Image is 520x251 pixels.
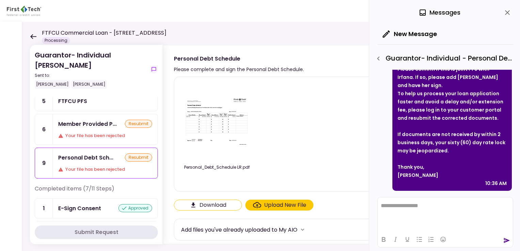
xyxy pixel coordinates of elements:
[58,153,113,162] div: Personal Debt Schedule
[7,6,41,16] img: Partner icon
[35,198,158,218] a: 1E-Sign Consentapproved
[264,201,306,209] div: Upload New File
[58,132,152,139] div: Your file has been rejected
[397,163,507,171] div: Thank you,
[485,179,507,187] div: 10:36 AM
[118,204,152,212] div: approved
[42,29,166,37] h1: FTFCU Commercial Loan - [STREET_ADDRESS]
[71,80,107,89] div: [PERSON_NAME]
[35,72,147,79] div: Sent to:
[35,91,158,111] a: 5FTFCU PFS
[58,204,101,213] div: E-Sign Consent
[58,120,117,128] div: Member Provided PFS
[35,148,158,179] a: 9Personal Debt ScheduleresubmitYour file has been rejected
[174,65,304,73] div: Please complete and sign the Personal Debt Schedule.
[397,171,507,179] div: [PERSON_NAME]
[35,225,158,239] button: Submit Request
[35,185,158,198] div: Completed items (7/11 Steps)
[425,235,437,244] button: Numbered list
[245,200,313,211] span: Click here to upload the required document
[150,65,158,73] button: show-messages
[377,25,442,43] button: New Message
[42,37,70,44] div: Processing
[419,7,460,18] div: Messages
[503,237,510,244] button: send
[163,45,506,244] div: Personal Debt SchedulePlease complete and sign the Personal Debt Schedule.resubmitshow-messagesPe...
[390,235,401,244] button: Italic
[35,114,53,145] div: 6
[35,91,53,111] div: 5
[373,53,513,64] div: Guarantor- Individual - Personal Debt Schedule
[125,120,152,128] div: resubmit
[397,89,507,122] div: To help us process your loan application faster and avoid a delay and/or extension fee, please lo...
[75,228,118,236] div: Submit Request
[502,7,513,18] button: close
[181,225,297,234] div: Add files you've already uploaded to My AIO
[397,130,507,155] div: If documents are not received by within 2 business days, your sixty (60) day rate lock may be jeo...
[378,197,513,231] iframe: Rich Text Area
[35,50,147,89] div: Guarantor- Individual [PERSON_NAME]
[35,199,53,218] div: 1
[181,164,253,170] div: Personal_Debt_Schedule LR.pdf
[125,153,152,162] div: resubmit
[58,166,152,173] div: Your file has been rejected
[35,80,70,89] div: [PERSON_NAME]
[378,235,389,244] button: Bold
[35,221,158,241] a: 2Identificationapproved
[35,148,53,178] div: 9
[402,235,413,244] button: Underline
[413,235,425,244] button: Bullet list
[58,97,87,105] div: FTFCU PFS
[174,54,304,63] div: Personal Debt Schedule
[174,200,242,211] button: Click here to download the document
[437,235,449,244] button: Emojis
[297,224,308,235] button: more
[35,114,158,145] a: 6Member Provided PFSresubmitYour file has been rejected
[397,66,498,89] strong: Please confirm if this is joint PFS with Irfana. If so, please add [PERSON_NAME] and have her sign.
